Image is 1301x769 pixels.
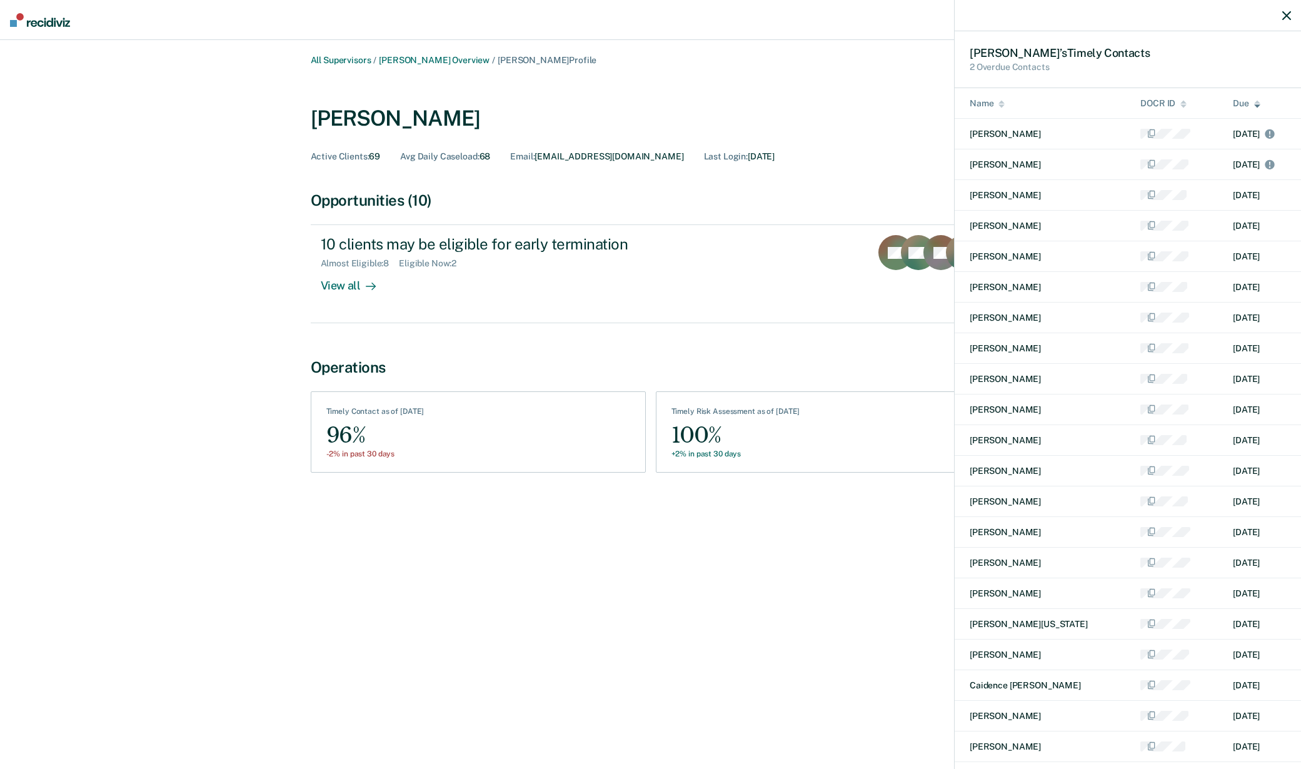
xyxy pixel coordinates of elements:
span: [DATE] [1233,190,1260,200]
div: [PERSON_NAME] ’s Timely Contact s [970,46,1286,60]
span: [DATE] [1233,680,1260,690]
td: [PERSON_NAME] [955,701,1125,731]
td: [PERSON_NAME] [955,517,1125,548]
td: [PERSON_NAME] [955,548,1125,578]
td: [PERSON_NAME][US_STATE] [955,609,1125,640]
span: [DATE] [1233,159,1275,169]
td: [PERSON_NAME] [955,180,1125,211]
td: [PERSON_NAME] [955,211,1125,241]
td: [PERSON_NAME] [955,456,1125,486]
td: [PERSON_NAME] [955,149,1125,180]
td: [PERSON_NAME] [955,640,1125,670]
div: 2 Overdue Contacts [970,62,1286,73]
td: [PERSON_NAME] [955,364,1125,395]
span: [DATE] [1233,405,1260,415]
div: Name [970,98,1005,109]
td: [PERSON_NAME] [955,486,1125,517]
td: [PERSON_NAME] [955,425,1125,456]
span: [DATE] [1233,343,1260,353]
span: [DATE] [1233,129,1275,139]
span: [DATE] [1233,711,1260,721]
span: [DATE] [1233,527,1260,537]
span: [DATE] [1233,558,1260,568]
div: Due [1233,98,1260,109]
span: [DATE] [1233,221,1260,231]
td: [PERSON_NAME] [955,119,1125,149]
span: [DATE] [1233,466,1260,476]
span: [DATE] [1233,496,1260,506]
span: [DATE] [1233,374,1260,384]
span: [DATE] [1233,650,1260,660]
span: [DATE] [1233,251,1260,261]
td: [PERSON_NAME] [955,578,1125,609]
span: [DATE] [1233,282,1260,292]
td: [PERSON_NAME] [955,303,1125,333]
td: Caidence [PERSON_NAME] [955,670,1125,701]
td: [PERSON_NAME] [955,241,1125,272]
div: DOCR ID [1140,98,1187,109]
span: [DATE] [1233,588,1260,598]
td: [PERSON_NAME] [955,272,1125,303]
td: [PERSON_NAME] [955,731,1125,762]
span: [DATE] [1233,741,1260,751]
span: [DATE] [1233,619,1260,629]
td: [PERSON_NAME] [955,333,1125,364]
span: [DATE] [1233,313,1260,323]
span: [DATE] [1233,435,1260,445]
td: [PERSON_NAME] [955,395,1125,425]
